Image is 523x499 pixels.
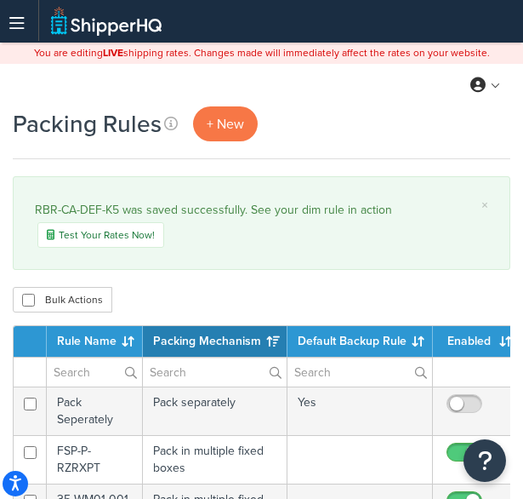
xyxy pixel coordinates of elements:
td: Pack Seperately [47,387,143,435]
td: FSP-P-RZRXPT [47,435,143,484]
b: LIVE [103,45,123,60]
td: Pack separately [143,387,287,435]
input: Search [287,358,432,387]
a: Test Your Rates Now! [37,222,164,248]
input: Search [47,358,142,387]
button: Bulk Actions [13,287,112,313]
input: Search [143,358,287,387]
th: Packing Mechanism: activate to sort column ascending [143,326,287,357]
a: × [481,198,488,212]
td: Pack in multiple fixed boxes [143,435,287,484]
th: Default Backup Rule: activate to sort column ascending [287,326,433,357]
h1: Packing Rules [13,107,162,141]
th: Rule Name: activate to sort column ascending [47,326,143,357]
a: + New [193,106,258,141]
td: Yes [287,387,433,435]
div: RBR-CA-DEF-K5 was saved successfully. See your dim rule in action [35,198,488,248]
span: + New [207,114,244,134]
th: Enabled: activate to sort column ascending [433,326,520,357]
button: Open Resource Center [463,439,506,482]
